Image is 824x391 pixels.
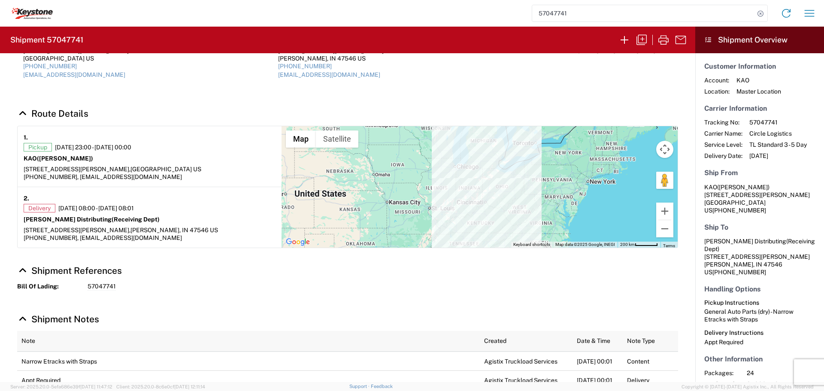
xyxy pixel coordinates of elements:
[736,76,781,84] span: KAO
[712,207,766,214] span: [PHONE_NUMBER]
[747,369,820,377] span: 24
[278,55,405,62] div: [PERSON_NAME], IN 47546 US
[24,132,28,143] strong: 1.
[656,141,673,158] button: Map camera controls
[130,166,201,173] span: [GEOGRAPHIC_DATA] US
[532,5,754,21] input: Shipment, tracking or reference number
[24,143,52,152] span: Pickup
[24,193,29,204] strong: 2.
[717,184,769,191] span: ([PERSON_NAME])
[704,169,815,177] h5: Ship From
[682,383,814,391] span: Copyright © [DATE]-[DATE] Agistix Inc., All Rights Reserved
[704,238,815,260] span: [PERSON_NAME] Distributing [STREET_ADDRESS][PERSON_NAME]
[17,282,82,291] strong: Bill Of Lading:
[704,88,730,95] span: Location:
[24,227,130,233] span: [STREET_ADDRESS][PERSON_NAME],
[24,173,276,181] div: [PHONE_NUMBER], [EMAIL_ADDRESS][DOMAIN_NAME]
[23,71,125,78] a: [EMAIL_ADDRESS][DOMAIN_NAME]
[17,371,480,390] td: Appt Required
[704,285,815,293] h5: Handling Options
[704,130,742,137] span: Carrier Name:
[480,352,573,371] td: Agistix Truckload Services
[618,242,660,248] button: Map Scale: 200 km per 50 pixels
[656,172,673,189] button: Drag Pegman onto the map to open Street View
[24,234,276,242] div: [PHONE_NUMBER], [EMAIL_ADDRESS][DOMAIN_NAME]
[23,55,129,62] div: [GEOGRAPHIC_DATA] US
[749,118,807,126] span: 57047741
[17,314,99,324] a: Hide Details
[704,329,815,336] h6: Delivery Instructions
[480,371,573,390] td: Agistix Truckload Services
[130,227,218,233] span: [PERSON_NAME], IN 47546 US
[704,308,815,323] div: General Auto Parts (dry) - Narrow Etracks with Straps
[58,204,134,212] span: [DATE] 08:00 - [DATE] 08:01
[623,331,678,352] th: Note Type
[17,352,480,371] td: Narrow Etracks with Straps
[555,242,615,247] span: Map data ©2025 Google, INEGI
[17,331,480,352] th: Note
[656,220,673,237] button: Zoom out
[112,216,160,223] span: (Receiving Dept)
[480,331,573,352] th: Created
[278,63,332,70] a: [PHONE_NUMBER]
[620,242,635,247] span: 200 km
[623,371,678,390] td: Delivery
[278,71,380,78] a: [EMAIL_ADDRESS][DOMAIN_NAME]
[704,191,810,198] span: [STREET_ADDRESS][PERSON_NAME]
[284,236,312,248] img: Google
[24,204,55,212] span: Delivery
[749,130,807,137] span: Circle Logistics
[554,47,597,54] span: Deliver By Date:
[10,384,112,389] span: Server: 2025.20.0-5efa686e39f
[704,299,815,306] h6: Pickup Instructions
[573,371,623,390] td: [DATE] 00:01
[80,384,112,389] span: [DATE] 11:47:12
[88,282,116,291] span: 57047741
[704,76,730,84] span: Account:
[24,155,93,162] strong: KAO
[704,62,815,70] h5: Customer Information
[704,104,815,112] h5: Carrier Information
[17,108,88,119] a: Hide Details
[704,369,740,377] span: Packages:
[316,130,358,148] button: Show satellite imagery
[704,237,815,276] address: [PERSON_NAME], IN 47546 US
[736,88,781,95] span: Master Location
[704,184,717,191] span: KAO
[704,380,740,388] span: Total Weight:
[286,130,316,148] button: Show street map
[704,223,815,231] h5: Ship To
[371,384,393,389] a: Feedback
[349,384,371,389] a: Support
[24,216,160,223] strong: [PERSON_NAME] Distributing
[24,166,130,173] span: [STREET_ADDRESS][PERSON_NAME],
[37,155,93,162] span: ([PERSON_NAME])
[747,380,820,388] span: 35000 LBS
[704,152,742,160] span: Delivery Date:
[284,236,312,248] a: Open this area in Google Maps (opens a new window)
[704,183,815,214] address: [GEOGRAPHIC_DATA] US
[749,152,807,160] span: [DATE]
[10,35,83,45] h2: Shipment 57047741
[656,203,673,220] button: Zoom in
[573,352,623,371] td: [DATE] 00:01
[712,269,766,276] span: [PHONE_NUMBER]
[704,355,815,363] h5: Other Information
[695,27,824,53] header: Shipment Overview
[663,243,675,248] a: Terms
[704,238,815,252] span: (Receiving Dept)
[704,118,742,126] span: Tracking No:
[704,141,742,149] span: Service Level:
[573,331,623,352] th: Date & Time
[116,384,205,389] span: Client: 2025.20.0-8c6e0cf
[23,63,77,70] a: [PHONE_NUMBER]
[597,47,672,54] span: [DATE] 08:00 - [DATE] 08:01
[513,242,550,248] button: Keyboard shortcuts
[749,141,807,149] span: TL Standard 3 - 5 Day
[174,384,205,389] span: [DATE] 12:11:14
[55,143,131,151] span: [DATE] 23:00 - [DATE] 00:00
[623,352,678,371] td: Content
[704,338,815,346] div: Appt Required
[17,265,122,276] a: Hide Details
